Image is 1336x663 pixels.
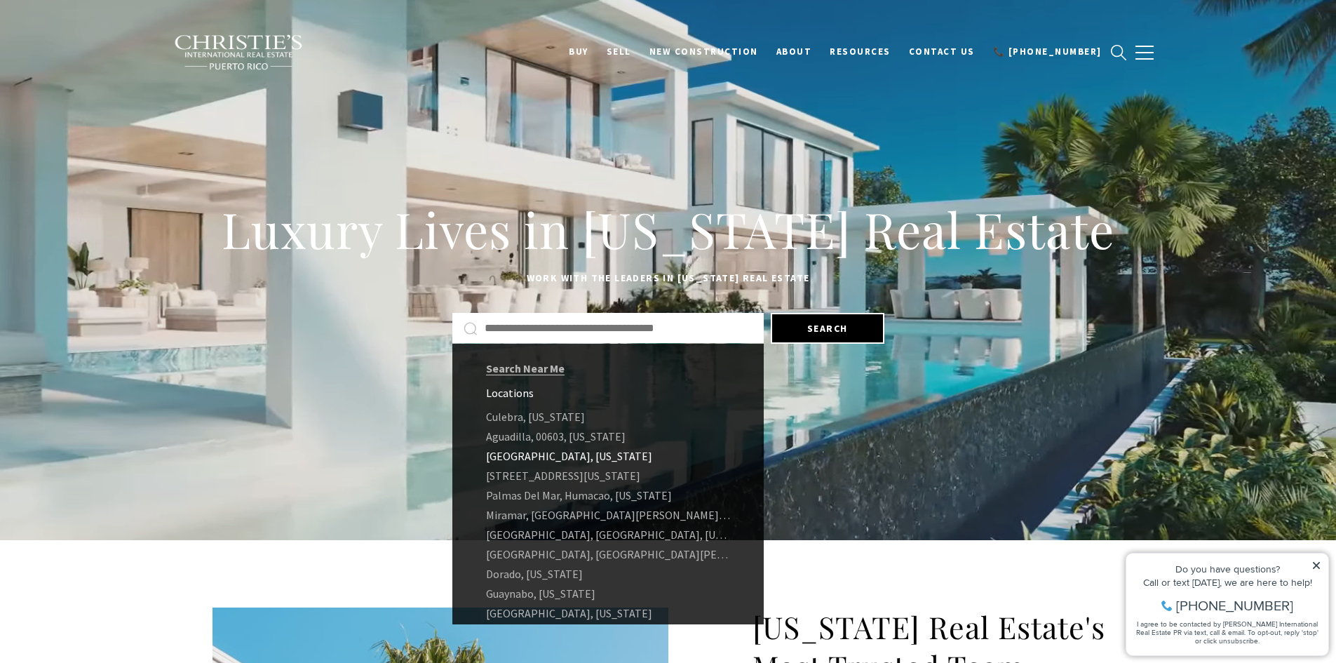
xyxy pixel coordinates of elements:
[452,466,764,485] a: [STREET_ADDRESS][US_STATE]
[649,46,758,58] span: New Construction
[452,446,764,466] a: [GEOGRAPHIC_DATA], [US_STATE]
[771,313,884,344] button: Search
[1111,45,1126,60] a: search
[18,86,200,113] span: I agree to be contacted by [PERSON_NAME] International Real Estate PR via text, call & email. To ...
[15,32,203,41] div: Do you have questions?
[598,39,640,65] a: SELL
[452,584,764,603] a: Guaynabo, [US_STATE]
[212,270,1124,287] p: Work with the leaders in [US_STATE] Real Estate
[993,46,1102,58] span: 📞 [PHONE_NUMBER]
[452,525,764,544] a: [GEOGRAPHIC_DATA], [GEOGRAPHIC_DATA], [US_STATE]
[640,39,767,65] a: New Construction
[984,39,1111,65] a: call +18775188709
[452,505,764,525] a: Miramar, [GEOGRAPHIC_DATA][PERSON_NAME], 00907, [US_STATE]
[485,319,753,337] input: Search by Address, City, or Neighborhood
[15,45,203,55] div: Call or text [DATE], we are here to help!
[452,564,764,584] a: Dorado, [US_STATE]
[452,544,764,564] a: [GEOGRAPHIC_DATA], [GEOGRAPHIC_DATA][PERSON_NAME], [US_STATE]
[909,46,975,58] span: Contact Us
[1126,32,1163,73] button: button
[821,39,900,65] a: Resources
[452,485,764,505] a: Palmas Del Mar, Humacao, [US_STATE]
[452,427,764,446] a: Aguadilla, 00603, [US_STATE]
[452,623,764,643] a: [GEOGRAPHIC_DATA], [GEOGRAPHIC_DATA][PERSON_NAME], [US_STATE]
[452,603,764,623] a: [GEOGRAPHIC_DATA], [US_STATE]
[560,39,598,65] a: BUY
[486,361,565,375] a: Search Near Me
[212,199,1124,260] h1: Luxury Lives in [US_STATE] Real Estate
[486,386,716,400] div: Locations
[174,34,304,71] img: Christie's International Real Estate black text logo
[767,39,821,65] a: About
[452,407,764,427] a: Culebra, [US_STATE]
[58,66,175,80] span: [PHONE_NUMBER]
